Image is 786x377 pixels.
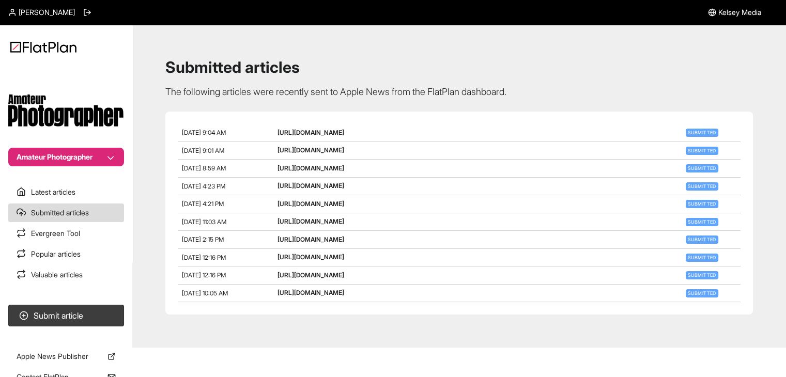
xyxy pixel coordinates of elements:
[278,129,344,136] a: [URL][DOMAIN_NAME]
[182,271,226,279] span: [DATE] 12:16 PM
[684,217,720,225] a: Submitted
[182,164,226,172] span: [DATE] 8:59 AM
[278,200,344,208] a: [URL][DOMAIN_NAME]
[684,182,720,190] a: Submitted
[686,200,718,208] span: Submitted
[8,94,124,127] img: Publication Logo
[686,147,718,155] span: Submitted
[718,7,761,18] span: Kelsey Media
[182,182,225,190] span: [DATE] 4:23 PM
[182,235,224,243] span: [DATE] 2:15 PM
[686,289,718,297] span: Submitted
[8,245,124,263] a: Popular articles
[686,164,718,172] span: Submitted
[686,182,718,191] span: Submitted
[8,203,124,222] a: Submitted articles
[684,146,720,154] a: Submitted
[8,183,124,201] a: Latest articles
[278,289,344,296] a: [URL][DOMAIN_NAME]
[684,271,720,278] a: Submitted
[684,128,720,136] a: Submitted
[278,235,344,243] a: [URL][DOMAIN_NAME]
[8,305,124,326] button: Submit article
[278,146,344,154] a: [URL][DOMAIN_NAME]
[684,289,720,296] a: Submitted
[278,217,344,225] a: [URL][DOMAIN_NAME]
[182,218,226,226] span: [DATE] 11:03 AM
[278,253,344,261] a: [URL][DOMAIN_NAME]
[686,271,718,279] span: Submitted
[278,164,344,172] a: [URL][DOMAIN_NAME]
[8,265,124,284] a: Valuable articles
[684,199,720,207] a: Submitted
[686,129,718,137] span: Submitted
[684,235,720,243] a: Submitted
[686,254,718,262] span: Submitted
[686,218,718,226] span: Submitted
[684,164,720,171] a: Submitted
[684,253,720,261] a: Submitted
[19,7,75,18] span: [PERSON_NAME]
[165,85,753,99] p: The following articles were recently sent to Apple News from the FlatPlan dashboard.
[182,129,226,136] span: [DATE] 9:04 AM
[165,58,753,76] h1: Submitted articles
[8,148,124,166] button: Amateur Photographer
[8,224,124,243] a: Evergreen Tool
[8,347,124,366] a: Apple News Publisher
[182,147,224,154] span: [DATE] 9:01 AM
[278,271,344,279] a: [URL][DOMAIN_NAME]
[182,254,226,261] span: [DATE] 12:16 PM
[182,289,228,297] span: [DATE] 10:05 AM
[10,41,76,53] img: Logo
[182,200,224,208] span: [DATE] 4:21 PM
[8,7,75,18] a: [PERSON_NAME]
[686,235,718,244] span: Submitted
[278,182,344,190] a: [URL][DOMAIN_NAME]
